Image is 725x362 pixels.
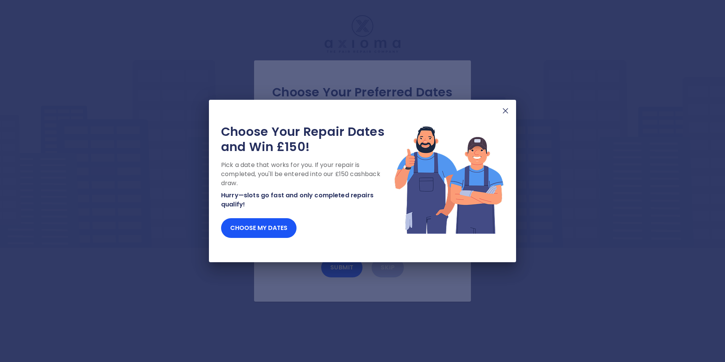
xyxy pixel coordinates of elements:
[221,161,394,188] p: Pick a date that works for you. If your repair is completed, you'll be entered into our £150 cash...
[221,218,297,238] button: Choose my dates
[221,124,394,154] h2: Choose Your Repair Dates and Win £150!
[221,191,394,209] p: Hurry—slots go fast and only completed repairs qualify!
[394,124,504,235] img: Lottery
[501,106,510,115] img: X Mark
